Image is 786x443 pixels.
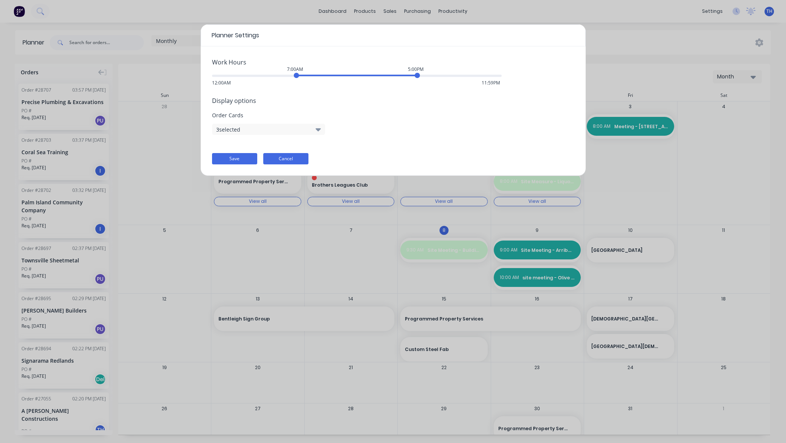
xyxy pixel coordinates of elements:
div: 5:00PM [408,66,424,73]
button: 3selected [212,124,325,135]
span: Display options [212,96,574,105]
span: Order Cards [212,111,574,119]
span: 11:59PM [482,80,500,86]
button: Save [212,153,257,164]
span: Planner Settings [212,31,259,40]
span: Work Hours [212,58,574,67]
span: 12:00AM [212,80,231,86]
div: 7:00AM [287,66,303,73]
button: Cancel [263,153,308,164]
